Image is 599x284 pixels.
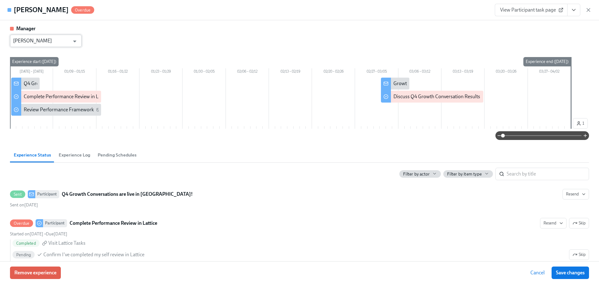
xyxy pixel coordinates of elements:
[96,107,101,112] svg: Work Email
[572,220,586,226] span: Skip
[24,106,94,113] div: Review Performance Framework
[398,68,441,76] div: 03/06 – 03/12
[53,68,96,76] div: 01/09 – 01/15
[71,8,94,12] span: Overdue
[24,93,110,100] div: Complete Performance Review in Lattice
[495,4,567,16] a: View Participant task page
[312,68,355,76] div: 02/20 – 02/26
[485,68,528,76] div: 03/20 – 03/26
[70,36,80,46] button: Open
[441,68,485,76] div: 03/13 – 03/19
[269,68,312,76] div: 02/13 – 02/19
[523,57,571,66] div: Experience end ([DATE])
[572,252,586,258] span: Skip
[556,270,585,276] span: Save changes
[567,4,580,16] button: View task page
[573,118,588,129] button: 1
[10,192,25,197] span: Sent
[528,68,571,76] div: 03/27 – 04/02
[43,219,67,227] div: Participant
[526,267,549,279] button: Cancel
[62,190,193,198] strong: Q4 Growth Conversations are live in [GEOGRAPHIC_DATA]!
[543,220,563,226] span: Resend
[403,171,430,177] span: Filter by actor
[576,120,584,127] span: 1
[10,57,59,66] div: Experience start ([DATE])
[10,221,33,226] span: Overdue
[562,189,589,200] button: SentParticipantQ4 Growth Conversations are live in [GEOGRAPHIC_DATA]!Sent on[DATE]
[10,68,53,76] div: [DATE] – [DATE]
[540,218,567,229] button: OverdueParticipantComplete Performance Review in LatticeSkipStarted on[DATE] •Due[DATE] Completed...
[24,80,151,87] div: Q4 Growth Conversations are live in [GEOGRAPHIC_DATA]!
[12,241,40,246] span: Completed
[447,171,482,177] span: Filter by item type
[70,219,157,227] strong: Complete Performance Review in Lattice
[507,168,589,180] input: Search by title
[399,170,441,178] button: Filter by actor
[183,68,226,76] div: 01/30 – 02/05
[393,80,476,87] div: Growth Conversation Finalized Results
[14,270,56,276] span: Remove experience
[14,152,51,159] span: Experience Status
[48,240,85,247] span: Visit Lattice Tasks
[10,231,67,237] div: •
[355,68,398,76] div: 02/27 – 03/05
[569,249,589,260] button: OverdueParticipantComplete Performance Review in LatticeResendSkipStarted on[DATE] •Due[DATE] Com...
[10,202,38,208] span: Thursday, January 2nd 2025, 10:51 am
[96,68,139,76] div: 01/16 – 01/22
[10,267,61,279] button: Remove experience
[10,231,43,237] span: Thursday, January 2nd 2025, 10:51 am
[443,170,493,178] button: Filter by item type
[98,152,137,159] span: Pending Schedules
[552,267,589,279] button: Save changes
[393,93,480,100] div: Discuss Q4 Growth Conversation Results
[566,191,586,197] span: Resend
[226,68,269,76] div: 02/06 – 02/12
[500,7,562,13] span: View Participant task page
[12,253,35,257] span: Pending
[35,190,59,198] div: Participant
[569,218,589,229] button: OverdueParticipantComplete Performance Review in LatticeResendStarted on[DATE] •Due[DATE] Complet...
[43,251,144,258] span: Confirm I've completed my self review in Lattice
[139,68,183,76] div: 01/23 – 01/29
[46,231,67,237] span: Friday, January 17th 2025, 9:00 am
[530,270,545,276] span: Cancel
[14,5,69,15] h4: [PERSON_NAME]
[16,26,36,31] strong: Manager
[59,152,90,159] span: Experience Log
